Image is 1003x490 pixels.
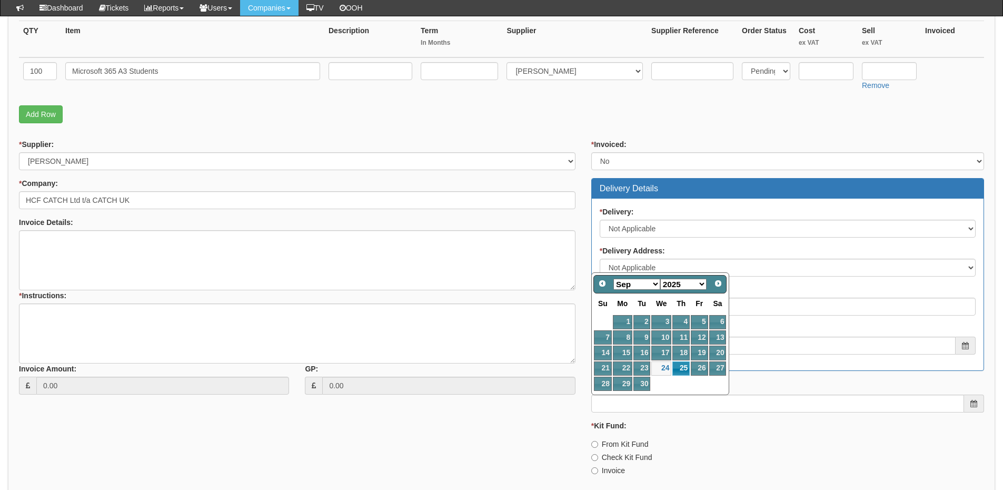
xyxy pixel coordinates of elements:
[633,377,650,391] a: 30
[795,21,858,57] th: Cost
[19,178,58,189] label: Company:
[600,184,976,193] h3: Delivery Details
[617,299,628,308] span: Monday
[691,330,708,345] a: 12
[595,277,610,291] a: Prev
[19,21,61,57] th: QTY
[591,441,598,448] input: From Kit Fund
[591,467,598,474] input: Invoice
[714,279,722,288] span: Next
[591,139,627,150] label: Invoiced:
[613,346,632,360] a: 15
[691,361,708,376] a: 26
[672,361,690,376] a: 25
[672,315,690,329] a: 4
[672,330,690,345] a: 11
[19,364,76,374] label: Invoice Amount:
[305,364,318,374] label: GP:
[19,105,63,123] a: Add Row
[594,377,612,391] a: 28
[598,279,607,288] span: Prev
[691,346,708,360] a: 19
[691,315,708,329] a: 5
[591,439,649,449] label: From Kit Fund
[598,299,608,308] span: Sunday
[709,361,727,376] a: 27
[19,290,66,301] label: Instructions:
[696,299,703,308] span: Friday
[651,330,671,345] a: 10
[19,139,54,150] label: Supplier:
[738,21,795,57] th: Order Status
[502,21,647,57] th: Supplier
[594,346,612,360] a: 14
[633,361,650,376] a: 23
[600,207,634,217] label: Delivery:
[651,361,671,376] a: 24
[921,21,984,57] th: Invoiced
[591,452,652,463] label: Check Kit Fund
[613,330,632,345] a: 8
[711,277,726,291] a: Next
[709,346,727,360] a: 20
[651,315,671,329] a: 3
[600,246,665,256] label: Delivery Address:
[862,38,917,47] small: ex VAT
[594,361,612,376] a: 21
[421,38,498,47] small: In Months
[416,21,502,57] th: Term
[19,217,73,228] label: Invoice Details:
[799,38,853,47] small: ex VAT
[633,330,650,345] a: 9
[713,299,722,308] span: Saturday
[672,346,690,360] a: 18
[594,330,612,345] a: 7
[647,21,738,57] th: Supplier Reference
[709,315,727,329] a: 6
[324,21,416,57] th: Description
[613,315,632,329] a: 1
[709,330,727,345] a: 13
[638,299,646,308] span: Tuesday
[633,346,650,360] a: 16
[858,21,921,57] th: Sell
[633,315,650,329] a: 2
[591,465,625,476] label: Invoice
[862,81,889,90] a: Remove
[656,299,667,308] span: Wednesday
[61,21,324,57] th: Item
[677,299,686,308] span: Thursday
[613,361,632,376] a: 22
[651,346,671,360] a: 17
[591,454,598,461] input: Check Kit Fund
[591,420,627,431] label: Kit Fund:
[613,377,632,391] a: 29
